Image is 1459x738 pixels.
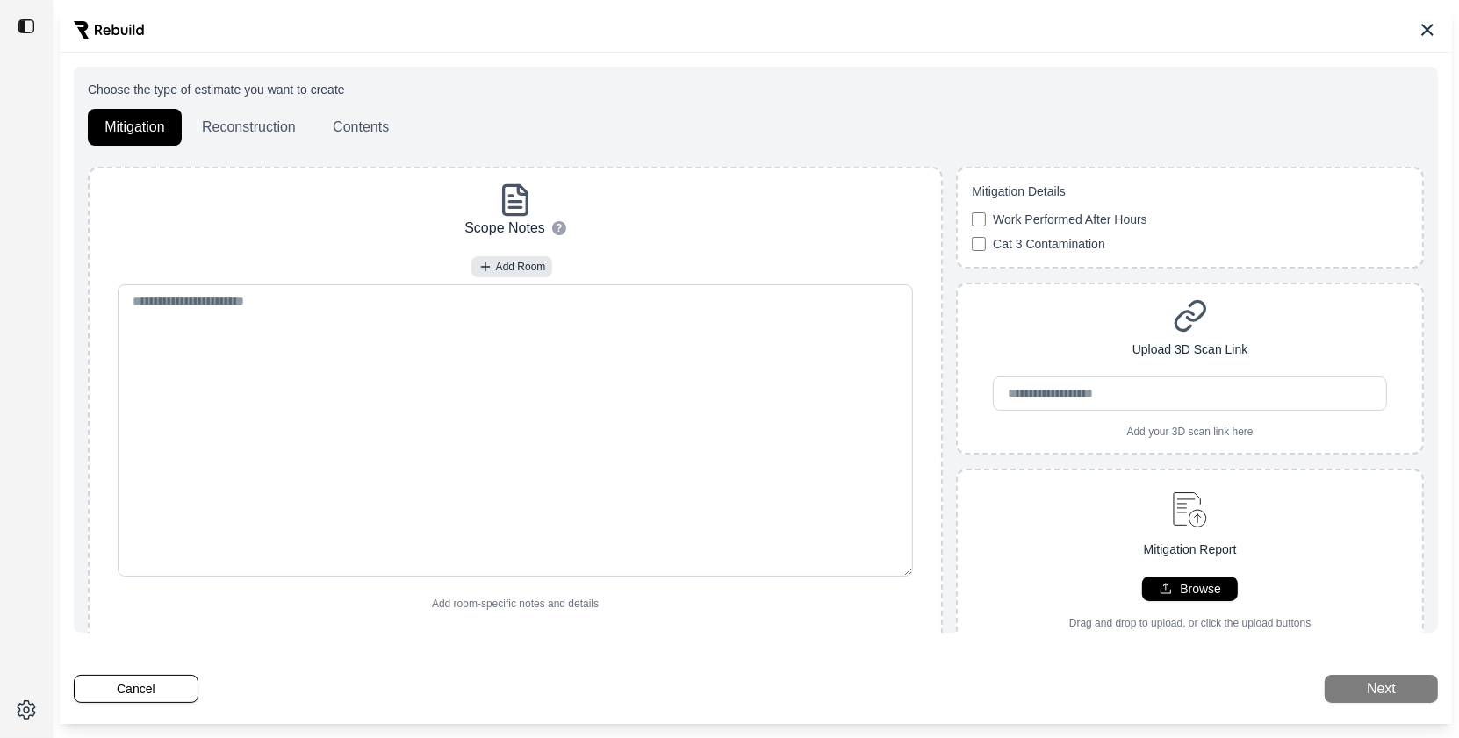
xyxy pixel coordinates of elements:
p: Choose the type of estimate you want to create [88,81,1424,98]
img: Rebuild [74,21,144,39]
img: toggle sidebar [18,18,35,35]
p: Add your 3D scan link here [1127,425,1254,439]
span: ? [556,221,562,235]
button: Reconstruction [185,109,313,146]
p: Mitigation Report [1144,541,1237,559]
button: Contents [316,109,406,146]
button: Add Room [471,256,553,277]
button: Mitigation [88,109,182,146]
button: Cancel [74,675,198,703]
img: upload-document.svg [1165,484,1215,534]
p: Add room-specific notes and details [432,597,599,611]
span: Add Room [496,260,546,274]
button: Browse [1142,577,1238,601]
p: Scope Notes [464,218,545,239]
span: Cat 3 Contamination [993,235,1105,253]
p: Browse [1180,580,1221,598]
p: Upload 3D Scan Link [1132,340,1248,359]
p: Drag and drop to upload, or click the upload buttons [1069,616,1312,630]
p: Mitigation Details [972,183,1408,200]
span: Work Performed After Hours [993,211,1147,228]
input: Work Performed After Hours [972,212,986,226]
input: Cat 3 Contamination [972,237,986,251]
